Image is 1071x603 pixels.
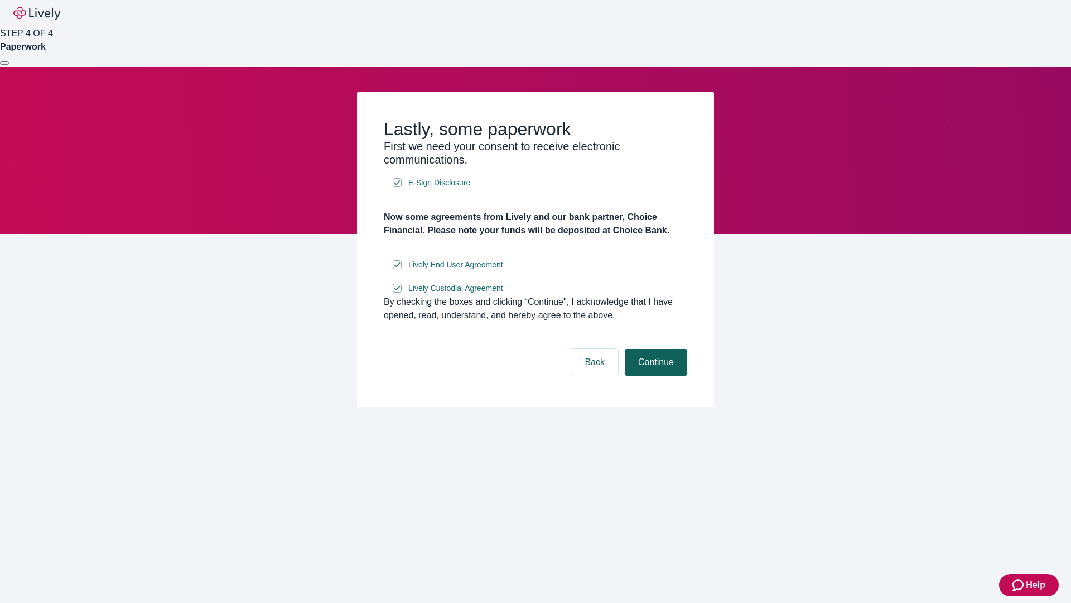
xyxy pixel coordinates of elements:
a: e-sign disclosure document [406,176,472,190]
span: Help [1026,578,1045,592]
svg: Zendesk support icon [1012,578,1026,592]
button: Zendesk support iconHelp [999,574,1059,596]
button: Continue [625,349,687,376]
a: e-sign disclosure document [406,258,505,272]
a: e-sign disclosure document [406,281,505,295]
h4: Now some agreements from Lively and our bank partner, Choice Financial. Please note your funds wi... [384,210,687,237]
h3: First we need your consent to receive electronic communications. [384,140,687,166]
img: Lively [13,7,60,20]
span: E-Sign Disclosure [408,177,470,189]
span: Lively Custodial Agreement [408,283,503,294]
h2: Lastly, some paperwork [384,118,687,140]
span: Lively End User Agreement [408,259,503,271]
div: By checking the boxes and clicking “Continue", I acknowledge that I have opened, read, understand... [384,295,687,322]
button: Back [571,349,618,376]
